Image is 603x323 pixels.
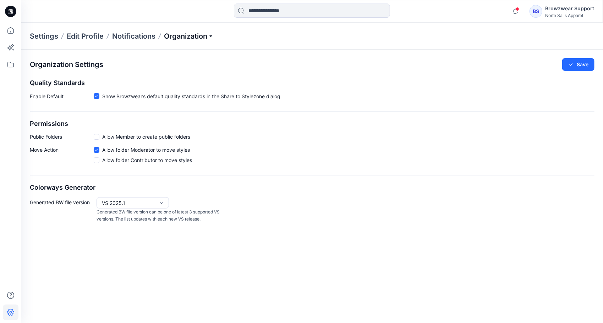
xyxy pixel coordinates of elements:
div: North Sails Apparel [545,13,594,18]
div: VS 2025.1 [102,199,155,207]
span: Allow folder Moderator to move styles [102,146,190,154]
a: Notifications [112,31,155,41]
h2: Permissions [30,120,594,128]
div: BS [530,5,542,18]
a: Edit Profile [67,31,104,41]
span: Allow folder Contributor to move styles [102,156,192,164]
span: Show Browzwear’s default quality standards in the Share to Stylezone dialog [102,93,280,100]
div: Browzwear Support [545,4,594,13]
p: Generated BW file version [30,197,94,223]
h2: Organization Settings [30,61,103,69]
button: Save [562,58,594,71]
p: Enable Default [30,93,94,103]
p: Public Folders [30,133,94,140]
span: Allow Member to create public folders [102,133,190,140]
h2: Quality Standards [30,79,594,87]
p: Move Action [30,146,94,167]
p: Settings [30,31,58,41]
h2: Colorways Generator [30,184,594,191]
p: Generated BW file version can be one of latest 3 supported VS versions. The list updates with eac... [97,208,223,223]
